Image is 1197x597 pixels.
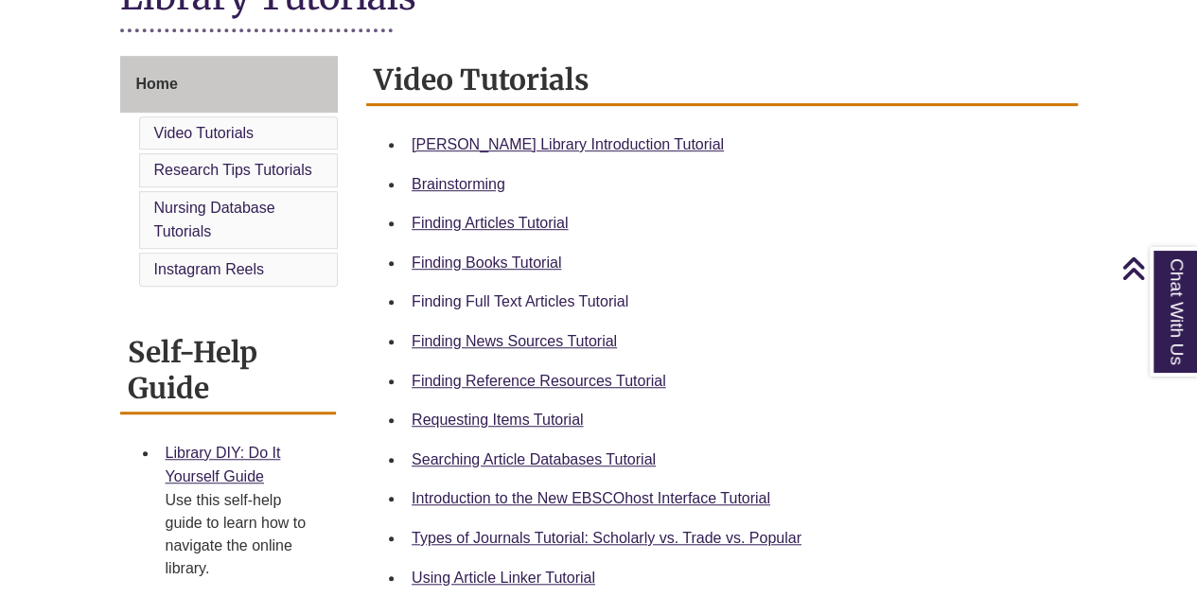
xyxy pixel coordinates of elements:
[120,56,339,290] div: Guide Page Menu
[412,255,561,271] a: Finding Books Tutorial
[154,200,275,240] a: Nursing Database Tutorials
[412,451,656,467] a: Searching Article Databases Tutorial
[166,445,281,485] a: Library DIY: Do It Yourself Guide
[366,56,1078,106] h2: Video Tutorials
[154,125,255,141] a: Video Tutorials
[412,373,666,389] a: Finding Reference Resources Tutorial
[120,328,337,414] h2: Self-Help Guide
[412,412,583,428] a: Requesting Items Tutorial
[412,490,770,506] a: Introduction to the New EBSCOhost Interface Tutorial
[412,530,801,546] a: Types of Journals Tutorial: Scholarly vs. Trade vs. Popular
[136,76,178,92] span: Home
[412,333,617,349] a: Finding News Sources Tutorial
[1121,255,1192,281] a: Back to Top
[412,176,505,192] a: Brainstorming
[412,136,724,152] a: [PERSON_NAME] Library Introduction Tutorial
[120,56,339,113] a: Home
[412,570,595,586] a: Using Article Linker Tutorial
[154,162,312,178] a: Research Tips Tutorials
[412,215,568,231] a: Finding Articles Tutorial
[412,293,628,309] a: Finding Full Text Articles Tutorial
[154,261,265,277] a: Instagram Reels
[166,489,322,580] div: Use this self-help guide to learn how to navigate the online library.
